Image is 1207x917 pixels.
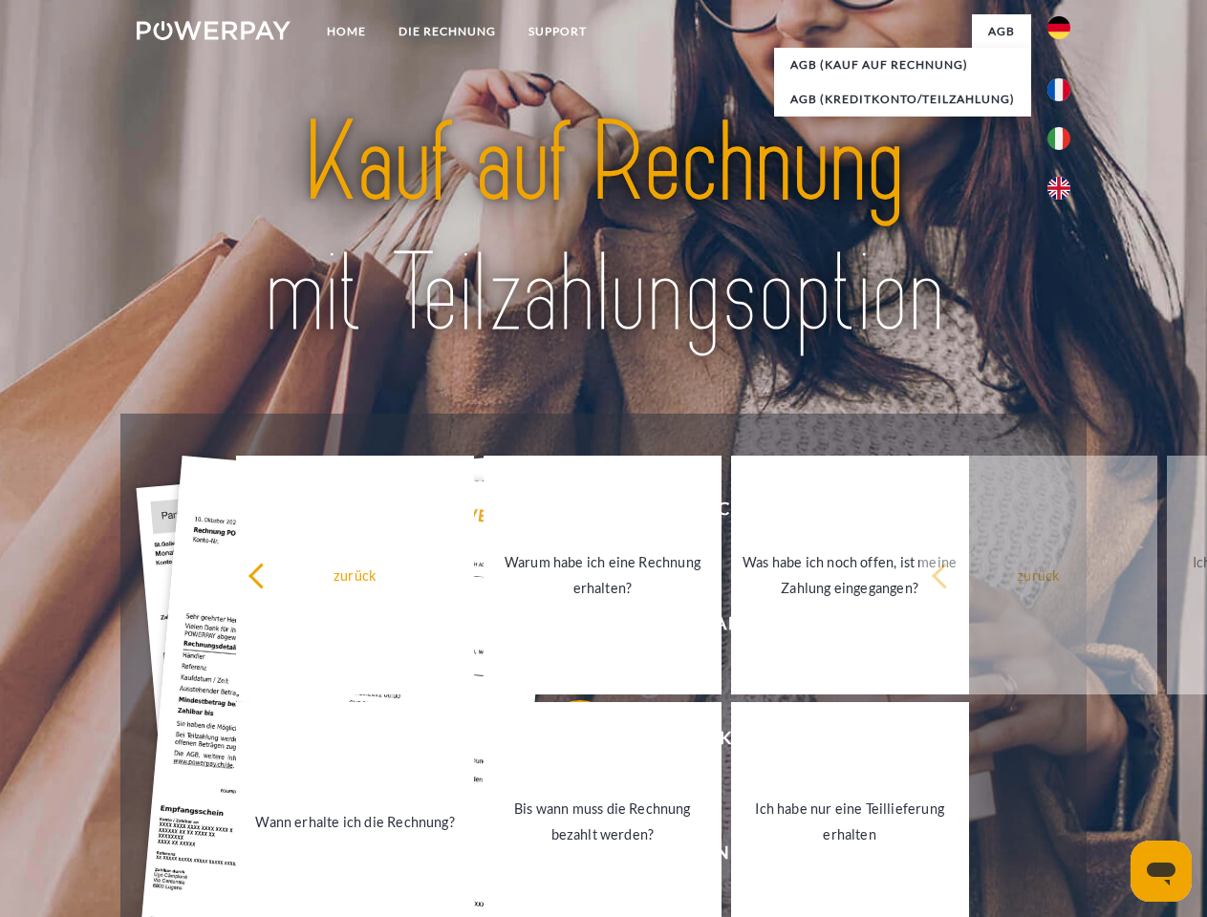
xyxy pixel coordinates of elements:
[512,14,603,49] a: SUPPORT
[972,14,1031,49] a: agb
[248,808,463,834] div: Wann erhalte ich die Rechnung?
[495,796,710,847] div: Bis wann muss die Rechnung bezahlt werden?
[137,21,291,40] img: logo-powerpay-white.svg
[311,14,382,49] a: Home
[774,48,1031,82] a: AGB (Kauf auf Rechnung)
[1047,16,1070,39] img: de
[743,796,958,847] div: Ich habe nur eine Teillieferung erhalten
[743,549,958,601] div: Was habe ich noch offen, ist meine Zahlung eingegangen?
[1047,177,1070,200] img: en
[248,562,463,587] div: zurück
[931,562,1146,587] div: zurück
[495,549,710,601] div: Warum habe ich eine Rechnung erhalten?
[731,456,969,694] a: Was habe ich noch offen, ist meine Zahlung eingegangen?
[183,92,1024,366] img: title-powerpay_de.svg
[382,14,512,49] a: DIE RECHNUNG
[1047,127,1070,150] img: it
[1131,841,1192,902] iframe: Schaltfläche zum Öffnen des Messaging-Fensters
[774,82,1031,117] a: AGB (Kreditkonto/Teilzahlung)
[1047,78,1070,101] img: fr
